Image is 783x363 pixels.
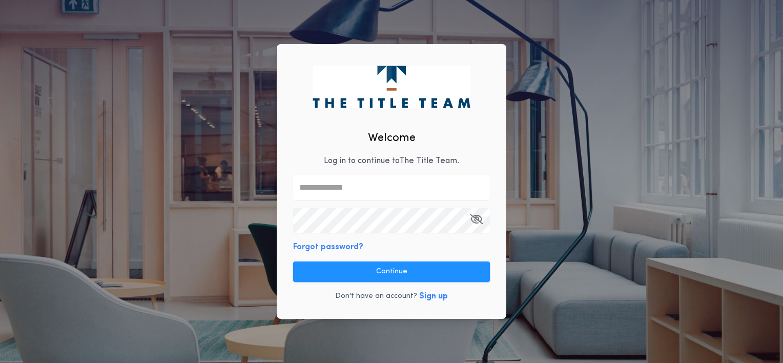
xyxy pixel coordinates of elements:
button: Forgot password? [293,241,363,253]
button: Sign up [419,290,448,302]
h2: Welcome [368,130,416,147]
img: logo [313,66,470,108]
button: Continue [293,261,490,282]
p: Log in to continue to The Title Team . [324,155,459,167]
p: Don't have an account? [335,291,417,301]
